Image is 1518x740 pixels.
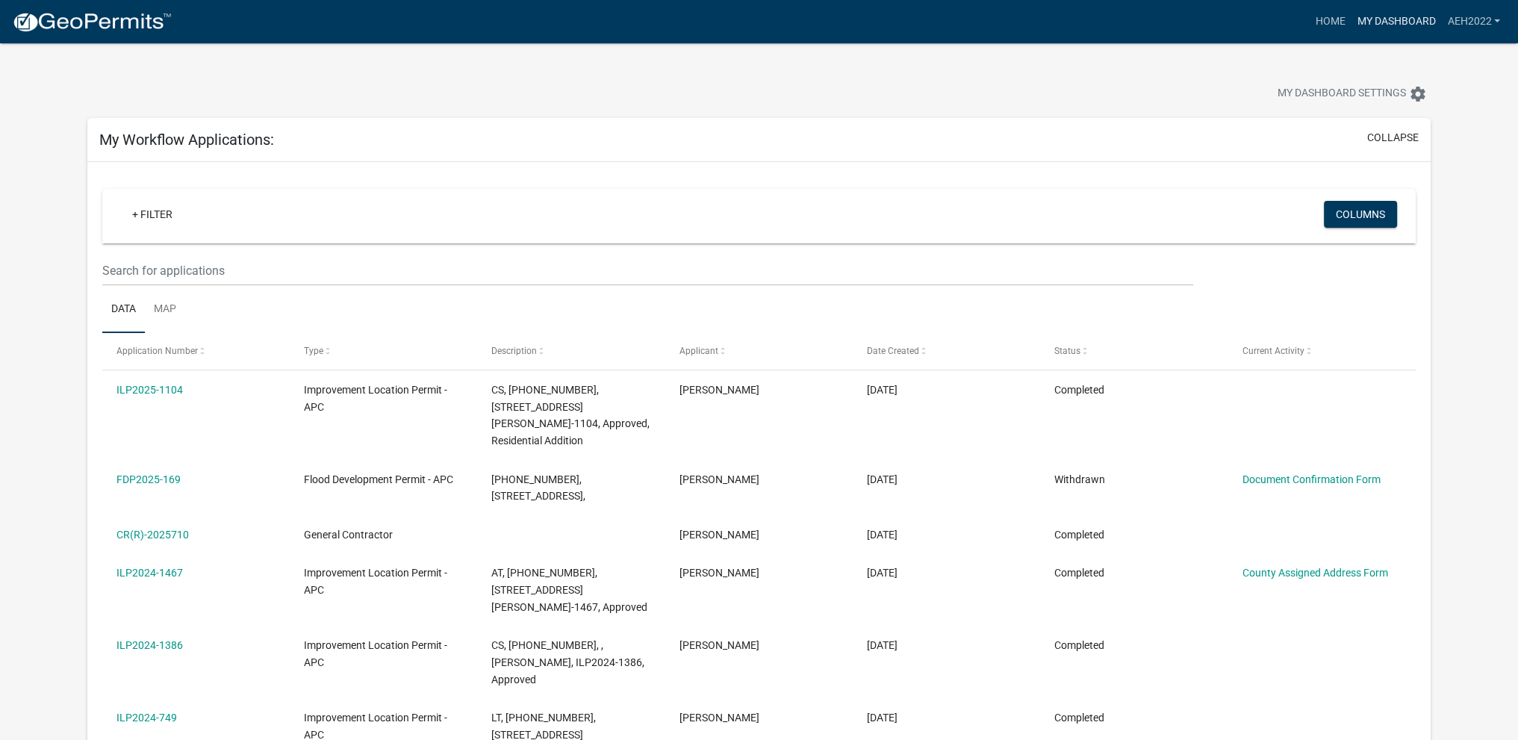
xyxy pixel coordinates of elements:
span: Status [1054,346,1080,356]
span: 01/10/2025 [867,529,898,541]
span: Current Activity [1242,346,1304,356]
span: Type [304,346,323,356]
a: ILP2024-749 [116,712,177,724]
datatable-header-cell: Current Activity [1228,333,1415,369]
span: Description [491,346,537,356]
i: settings [1409,85,1427,103]
span: 11/14/2024 [867,639,898,651]
a: ILP2025-1104 [116,384,183,396]
span: 07/02/2024 [867,712,898,724]
a: County Assigned Address Form [1242,567,1388,579]
datatable-header-cell: Description [477,333,665,369]
span: Application Number [116,346,198,356]
a: Home [1309,7,1351,36]
span: Completed [1054,384,1104,396]
h5: My Workflow Applications: [99,131,274,149]
a: ILP2024-1386 [116,639,183,651]
span: Completed [1054,567,1104,579]
span: Date Created [867,346,919,356]
button: Columns [1324,201,1397,228]
span: James Jenkins [679,639,759,651]
a: Data [102,286,145,334]
span: General Contractor [304,529,393,541]
a: AEH2022 [1441,7,1506,36]
span: James Jenkins [679,712,759,724]
input: Search for applications [102,255,1193,286]
a: Map [145,286,185,334]
span: James Jenkins [679,567,759,579]
span: Completed [1054,712,1104,724]
a: Document Confirmation Form [1242,473,1381,485]
a: ILP2024-1467 [116,567,183,579]
span: James Jenkins [679,529,759,541]
span: Flood Development Permit - APC [304,473,453,485]
span: My Dashboard Settings [1278,85,1406,103]
a: FDP2025-169 [116,473,181,485]
span: James Jenkins [679,384,759,396]
span: CS, 007-094-017, 10691 N LUNG LN, Jenkins, ILP2025-1104, Approved, Residential Addition [491,384,650,447]
span: 12/02/2024 [867,567,898,579]
span: Completed [1054,639,1104,651]
span: 09/03/2025 [867,384,898,396]
datatable-header-cell: Applicant [665,333,853,369]
span: Withdrawn [1054,473,1105,485]
span: 007-094-017, 10691 N LUNG LN, Reel, [491,473,585,503]
span: James Jenkins [679,473,759,485]
button: My Dashboard Settingssettings [1266,79,1439,108]
button: collapse [1367,130,1419,146]
span: Completed [1054,529,1104,541]
span: Improvement Location Permit - APC [304,639,447,668]
datatable-header-cell: Type [290,333,477,369]
span: Improvement Location Permit - APC [304,384,447,413]
span: Improvement Location Permit - APC [304,567,447,596]
a: CR(R)-2025710 [116,529,189,541]
span: AT, 007-033-029, 6607 E WILLOW AVE, Jenkins, ILP2024-1467, Approved [491,567,647,613]
a: My Dashboard [1351,7,1441,36]
datatable-header-cell: Status [1040,333,1228,369]
datatable-header-cell: Application Number [102,333,290,369]
span: 09/03/2025 [867,473,898,485]
span: CS, 007-043-072, , Jenkins, ILP2024-1386, Approved [491,639,644,685]
span: Applicant [679,346,718,356]
datatable-header-cell: Date Created [853,333,1040,369]
a: + Filter [120,201,184,228]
